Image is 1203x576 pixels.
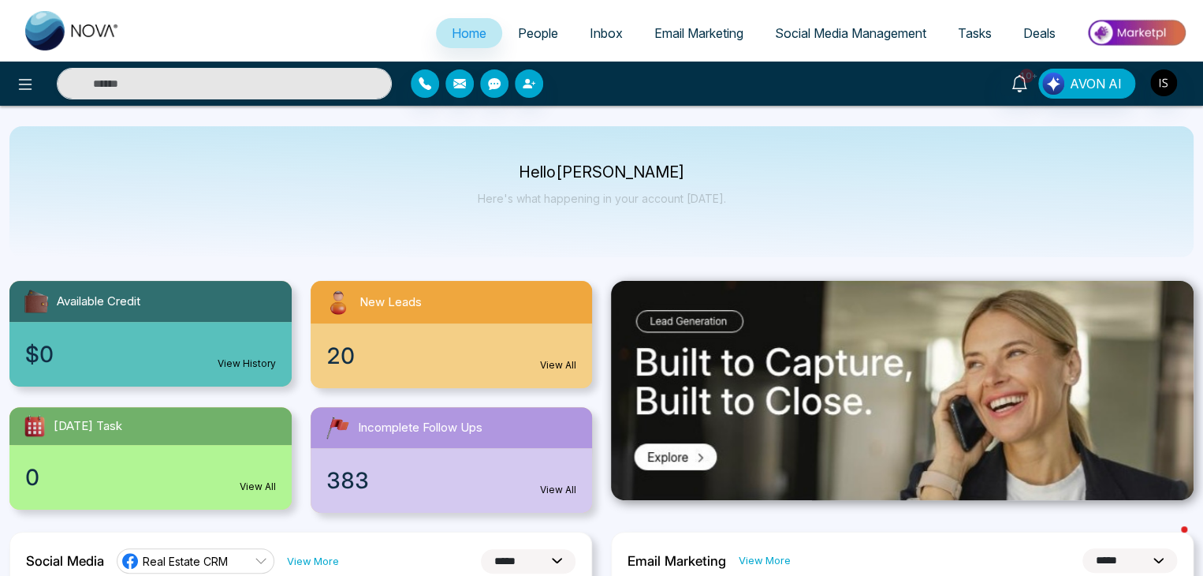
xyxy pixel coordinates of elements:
img: Lead Flow [1042,73,1064,95]
img: Market-place.gif [1079,15,1194,50]
span: Email Marketing [654,25,743,41]
button: AVON AI [1038,69,1135,99]
span: Real Estate CRM [143,554,228,569]
img: availableCredit.svg [22,287,50,316]
span: 10+ [1019,69,1034,83]
span: [DATE] Task [54,417,122,436]
span: 383 [326,464,369,497]
p: Hello [PERSON_NAME] [478,166,726,179]
img: todayTask.svg [22,413,47,439]
a: Social Media Management [759,18,942,48]
a: View All [540,358,576,372]
span: People [518,25,558,41]
a: New Leads20View All [301,281,602,388]
span: 0 [25,461,39,494]
a: View More [739,553,791,568]
a: View More [287,554,339,569]
img: User Avatar [1150,69,1177,96]
a: Incomplete Follow Ups383View All [301,407,602,513]
a: View All [540,483,576,497]
img: followUps.svg [323,413,352,442]
span: Tasks [958,25,992,41]
h2: Social Media [26,553,104,569]
a: People [502,18,574,48]
span: $0 [25,338,54,371]
p: Here's what happening in your account [DATE]. [478,192,726,205]
a: 10+ [1000,69,1038,96]
img: . [611,281,1194,500]
a: View All [240,480,276,494]
span: Incomplete Follow Ups [358,419,482,437]
h2: Email Marketing [628,553,726,569]
a: Home [436,18,502,48]
a: Inbox [574,18,639,48]
span: New Leads [359,294,422,312]
img: newLeads.svg [323,287,353,317]
iframe: Intercom live chat [1149,522,1187,560]
img: Nova CRM Logo [25,11,120,50]
span: AVON AI [1070,74,1122,93]
span: Deals [1023,25,1056,41]
span: Available Credit [57,293,140,311]
span: 20 [326,339,355,372]
span: Social Media Management [775,25,926,41]
a: View History [218,357,276,371]
a: Deals [1007,18,1071,48]
span: Inbox [590,25,623,41]
a: Tasks [942,18,1007,48]
a: Email Marketing [639,18,759,48]
span: Home [452,25,486,41]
